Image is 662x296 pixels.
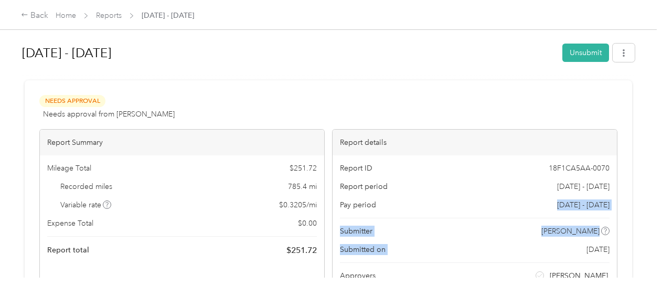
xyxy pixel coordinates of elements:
[288,181,317,192] span: 785.4 mi
[340,244,386,255] span: Submitted on
[340,181,388,192] span: Report period
[562,44,609,62] button: Unsubmit
[541,226,600,237] span: [PERSON_NAME]
[21,9,48,22] div: Back
[47,218,93,229] span: Expense Total
[550,270,608,281] span: [PERSON_NAME]
[60,181,112,192] span: Recorded miles
[333,130,617,155] div: Report details
[40,130,324,155] div: Report Summary
[557,199,610,210] span: [DATE] - [DATE]
[43,109,175,120] span: Needs approval from [PERSON_NAME]
[142,10,194,21] span: [DATE] - [DATE]
[340,270,376,281] span: Approvers
[557,181,610,192] span: [DATE] - [DATE]
[286,244,317,257] span: $ 251.72
[60,199,112,210] span: Variable rate
[340,163,372,174] span: Report ID
[22,40,555,66] h1: Aug 1 - 31, 2025
[586,244,610,255] span: [DATE]
[279,199,317,210] span: $ 0.3205 / mi
[549,163,610,174] span: 18F1CA5AA-0070
[39,95,105,107] span: Needs Approval
[56,11,76,20] a: Home
[340,226,372,237] span: Submitter
[603,237,662,296] iframe: Everlance-gr Chat Button Frame
[96,11,122,20] a: Reports
[298,218,317,229] span: $ 0.00
[340,199,376,210] span: Pay period
[47,163,91,174] span: Mileage Total
[47,245,89,256] span: Report total
[290,163,317,174] span: $ 251.72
